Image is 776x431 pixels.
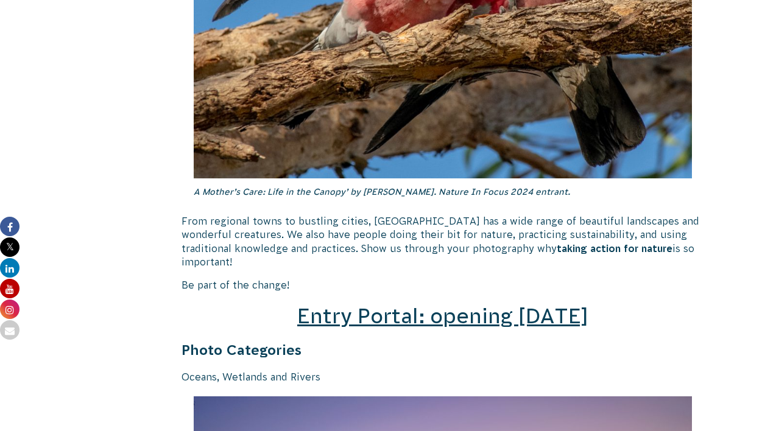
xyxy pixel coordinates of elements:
[182,342,302,358] strong: Photo Categories
[182,370,704,384] p: Oceans, Wetlands and Rivers
[557,243,672,254] strong: taking action for nature
[182,278,704,292] p: Be part of the change!
[194,187,570,197] em: A Mother’s Care: Life in the Canopy’ by [PERSON_NAME]. Nature In Focus 2024 entrant.
[182,214,704,269] p: From regional towns to bustling cities, [GEOGRAPHIC_DATA] has a wide range of beautiful landscape...
[297,304,588,328] a: Entry Portal: opening [DATE]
